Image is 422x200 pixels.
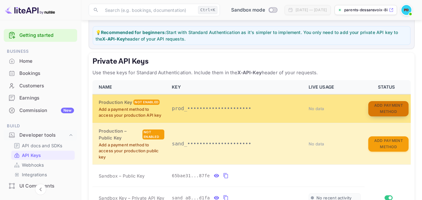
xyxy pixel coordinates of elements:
button: Collapse navigation [35,184,46,195]
div: Integrations [11,170,75,179]
p: Add a payment method to access your production public key [99,142,164,160]
p: 💡 Start with Standard Authentication as it's simpler to implement. You only need to add your priv... [96,29,408,42]
div: Home [19,58,74,65]
p: Use these keys for Standard Authentication. Include them in the header of your requests. [92,69,411,76]
a: Home [4,55,77,67]
div: Developer tools [4,130,77,141]
div: API docs and SDKs [11,141,75,150]
p: prod_••••••••••••••••••••• [172,105,301,112]
a: Integrations [14,171,72,178]
span: Build [4,123,77,129]
img: LiteAPI logo [5,5,55,15]
button: Add Payment Method [368,136,409,152]
a: Earnings [4,92,77,104]
p: parents-dessansvoix-8i... [344,7,388,13]
th: KEY [168,80,305,94]
span: 65bae31...87fe [172,173,210,179]
span: Sandbox – Public Key [99,173,145,179]
a: Add Payment Method [368,141,409,146]
span: Sandbox mode [231,7,265,14]
h6: Production – Public Key [99,128,141,141]
a: CommissionNew [4,105,77,116]
div: Not enabled [133,100,160,105]
p: Integrations [22,171,47,178]
div: Developer tools [19,132,68,139]
div: Getting started [4,29,77,42]
p: Webhooks [22,162,44,168]
div: Bookings [4,67,77,80]
div: Customers [4,80,77,92]
a: Add Payment Method [368,105,409,111]
div: Ctrl+K [198,6,217,14]
p: API docs and SDKs [22,142,62,149]
span: No data [309,106,324,111]
h6: Production Key [99,99,132,106]
input: Search (e.g. bookings, documentation) [101,4,196,16]
div: Commission [19,107,74,114]
a: Customers [4,80,77,91]
th: LIVE USAGE [305,80,365,94]
div: New [61,108,74,113]
div: [DATE] — [DATE] [295,7,327,13]
p: API Keys [22,152,41,159]
th: STATUS [365,80,411,94]
a: Bookings [4,67,77,79]
span: No data [309,141,324,146]
strong: X-API-Key [102,36,125,41]
img: parents dessansvoix [401,5,411,15]
a: API Keys [14,152,72,159]
a: API docs and SDKs [14,142,72,149]
div: Earnings [19,95,74,102]
div: API Keys [11,151,75,160]
p: sand_••••••••••••••••••••• [172,140,301,148]
div: Bookings [19,70,74,77]
div: Switch to Production mode [229,7,280,14]
th: NAME [92,80,168,94]
h5: Private API Keys [92,56,411,66]
p: Add a payment method to access your production API key [99,106,164,119]
strong: Recommended for beginners: [101,30,166,35]
a: Getting started [19,32,74,39]
a: UI Components [4,180,77,192]
div: CommissionNew [4,105,77,117]
div: Customers [19,82,74,90]
button: Add Payment Method [368,101,409,116]
div: Webhooks [11,160,75,169]
div: Not enabled [142,129,164,139]
span: Business [4,48,77,55]
strong: X-API-Key [237,70,261,76]
div: UI Components [19,183,74,190]
a: Webhooks [14,162,72,168]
